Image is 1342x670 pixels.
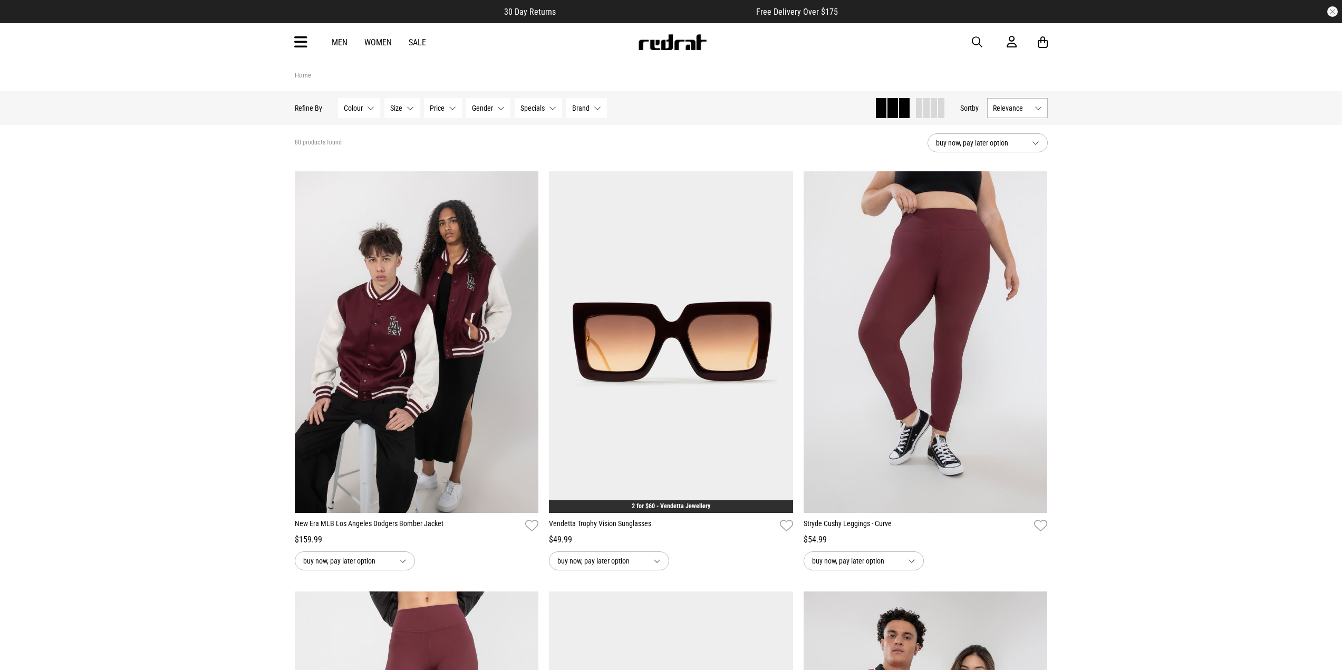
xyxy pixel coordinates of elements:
[632,502,710,510] a: 2 for $60 - Vendetta Jewellery
[295,71,311,79] a: Home
[804,518,1030,533] a: Stryde Cushy Leggings - Curve
[549,533,793,546] div: $49.99
[960,102,979,114] button: Sortby
[384,98,420,118] button: Size
[549,171,793,513] img: Vendetta Trophy Vision Sunglasses in Red
[557,555,645,567] span: buy now, pay later option
[390,104,402,112] span: Size
[409,37,426,47] a: Sale
[572,104,590,112] span: Brand
[344,104,363,112] span: Colour
[332,37,347,47] a: Men
[338,98,380,118] button: Colour
[424,98,462,118] button: Price
[295,104,322,112] p: Refine By
[295,518,522,533] a: New Era MLB Los Angeles Dodgers Bomber Jacket
[804,551,924,570] button: buy now, pay later option
[430,104,445,112] span: Price
[972,104,979,112] span: by
[804,171,1048,513] img: Stryde Cushy Leggings - Curve in Red
[993,104,1030,112] span: Relevance
[520,104,545,112] span: Specials
[936,137,1024,149] span: buy now, pay later option
[295,551,415,570] button: buy now, pay later option
[549,518,776,533] a: Vendetta Trophy Vision Sunglasses
[638,34,707,50] img: Redrat logo
[566,98,607,118] button: Brand
[577,6,735,17] iframe: Customer reviews powered by Trustpilot
[756,7,838,17] span: Free Delivery Over $175
[303,555,391,567] span: buy now, pay later option
[515,98,562,118] button: Specials
[472,104,493,112] span: Gender
[466,98,510,118] button: Gender
[987,98,1048,118] button: Relevance
[364,37,392,47] a: Women
[804,533,1048,546] div: $54.99
[295,171,539,513] img: New Era Mlb Los Angeles Dodgers Bomber Jacket in Red
[295,533,539,546] div: $159.99
[295,139,342,147] span: 80 products found
[504,7,556,17] span: 30 Day Returns
[928,133,1048,152] button: buy now, pay later option
[812,555,900,567] span: buy now, pay later option
[549,551,669,570] button: buy now, pay later option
